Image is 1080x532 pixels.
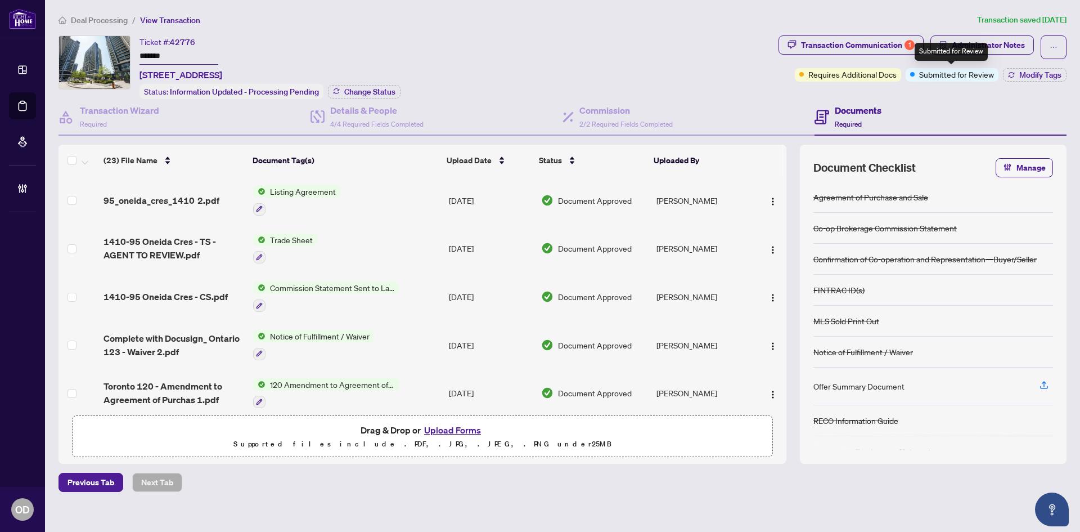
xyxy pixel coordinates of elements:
th: Document Tag(s) [248,145,442,176]
button: Administrator Notes [930,35,1034,55]
span: Document Approved [558,194,632,207]
span: 4/4 Required Fields Completed [330,120,424,128]
button: Next Tab [132,473,182,492]
div: Notice of Fulfillment / Waiver [813,346,913,358]
button: Modify Tags [1003,68,1066,82]
span: 42776 [170,37,195,47]
img: Logo [768,197,777,206]
button: Status Icon120 Amendment to Agreement of Purchase and Sale [253,378,399,409]
img: IMG-N12171220_1.jpg [59,36,130,89]
span: Required [835,120,862,128]
td: [DATE] [444,272,537,321]
img: Document Status [541,339,553,351]
span: Administrator Notes [952,36,1025,54]
button: Change Status [328,85,400,99]
button: Logo [764,384,782,402]
img: Logo [768,390,777,399]
button: Logo [764,336,782,354]
span: Trade Sheet [265,234,317,246]
img: Status Icon [253,185,265,198]
li: / [132,14,136,26]
button: Logo [764,239,782,257]
span: 2/2 Required Fields Completed [579,120,673,128]
span: Complete with Docusign_ Ontario 123 - Waiver 2.pdf [103,332,244,359]
div: Confirmation of Co-operation and Representation—Buyer/Seller [813,253,1037,265]
div: Ticket #: [139,35,195,48]
article: Transaction saved [DATE] [977,14,1066,26]
button: Manage [996,158,1053,177]
span: Manage [1016,159,1046,177]
div: Co-op Brokerage Commission Statement [813,222,957,234]
td: [DATE] [444,176,537,225]
img: Document Status [541,242,553,254]
span: Notice of Fulfillment / Waiver [265,330,374,342]
span: Toronto 120 - Amendment to Agreement of Purchas 1.pdf [103,379,244,406]
span: Required [80,120,107,128]
div: Transaction Communication [801,36,915,54]
span: Drag & Drop orUpload FormsSupported files include .PDF, .JPG, .JPEG, .PNG under25MB [73,416,772,458]
span: Document Approved [558,242,632,254]
span: home [58,16,66,24]
span: 120 Amendment to Agreement of Purchase and Sale [265,378,399,391]
button: Transaction Communication1 [778,35,924,55]
img: Logo [768,245,777,254]
span: Requires Additional Docs [808,68,897,81]
span: Document Approved [558,339,632,351]
h4: Documents [835,104,881,117]
button: Open asap [1035,493,1069,526]
button: Status IconListing Agreement [253,185,340,216]
th: Status [534,145,649,176]
div: Offer Summary Document [813,380,904,392]
img: Document Status [541,194,553,207]
img: Status Icon [253,330,265,342]
button: Previous Tab [58,473,123,492]
img: Status Icon [253,378,265,391]
p: Supported files include .PDF, .JPG, .JPEG, .PNG under 25 MB [79,437,766,451]
div: FINTRAC ID(s) [813,284,865,296]
div: RECO Information Guide [813,414,898,427]
td: [DATE] [444,321,537,369]
span: Information Updated - Processing Pending [170,87,319,97]
span: [STREET_ADDRESS] [139,68,222,82]
td: [PERSON_NAME] [652,321,754,369]
h4: Commission [579,104,673,117]
span: (23) File Name [103,154,157,167]
button: Status IconCommission Statement Sent to Lawyer [253,281,399,312]
td: [PERSON_NAME] [652,272,754,321]
td: [PERSON_NAME] [652,369,754,418]
td: [DATE] [444,369,537,418]
span: Modify Tags [1019,71,1061,79]
span: Previous Tab [67,473,114,491]
td: [DATE] [444,225,537,273]
img: Logo [768,293,777,302]
td: [PERSON_NAME] [652,176,754,225]
span: Document Checklist [813,160,916,176]
span: Status [539,154,562,167]
div: MLS Sold Print Out [813,315,879,327]
span: Drag & Drop or [361,423,484,437]
img: Status Icon [253,234,265,246]
button: Status IconTrade Sheet [253,234,317,264]
span: 1410-95 Oneida Cres - CS.pdf [103,290,228,303]
span: Deal Processing [71,15,128,25]
img: Document Status [541,290,553,303]
div: 1 [904,40,915,50]
span: Commission Statement Sent to Lawyer [265,281,399,294]
span: Submitted for Review [919,68,994,81]
span: Document Approved [558,290,632,303]
span: Listing Agreement [265,185,340,198]
span: Upload Date [447,154,492,167]
th: (23) File Name [99,145,248,176]
span: ellipsis [1050,43,1057,51]
img: Status Icon [253,281,265,294]
button: Logo [764,288,782,306]
button: Status IconNotice of Fulfillment / Waiver [253,330,374,360]
img: logo [9,8,36,29]
div: Agreement of Purchase and Sale [813,191,928,203]
button: Logo [764,191,782,209]
span: OD [15,502,30,517]
h4: Details & People [330,104,424,117]
th: Uploaded By [649,145,750,176]
img: Logo [768,342,777,351]
div: Status: [139,84,323,99]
